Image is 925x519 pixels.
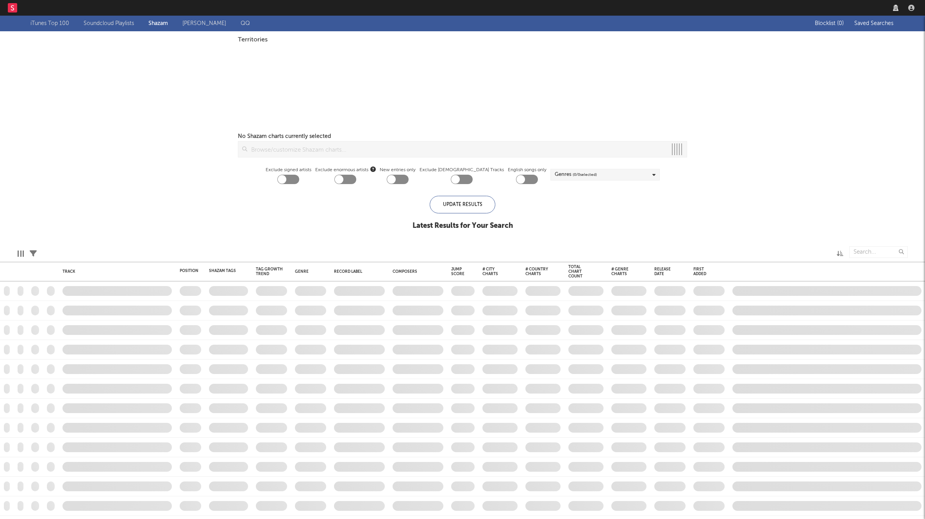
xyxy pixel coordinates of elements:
span: Blocklist [815,21,844,26]
button: Saved Searches [852,20,895,27]
span: Exclude enormous artists [315,165,376,175]
div: Edit Columns [18,242,24,265]
label: New entries only [380,165,416,175]
div: Territories [238,35,687,45]
label: English songs only [508,165,546,175]
div: Update Results [430,196,495,213]
button: Exclude enormous artists [370,165,376,173]
div: First Added [693,267,713,276]
input: Search... [849,246,908,258]
a: iTunes Top 100 [30,19,69,28]
div: Position [180,268,198,273]
div: Record Label [334,269,381,274]
a: [PERSON_NAME] [182,19,226,28]
div: Composers [393,269,439,274]
div: Jump Score [451,267,464,276]
div: # Genre Charts [611,267,635,276]
div: Genre [295,269,322,274]
div: Genres [555,170,597,179]
input: Browse/customize Shazam charts... [247,141,667,157]
label: Exclude signed artists [266,165,311,175]
div: Track [62,269,168,274]
label: Exclude [DEMOGRAPHIC_DATA] Tracks [420,165,504,175]
div: No Shazam charts currently selected [238,132,331,141]
div: Total Chart Count [568,265,592,279]
a: Soundcloud Playlists [84,19,134,28]
span: ( 0 ) [837,21,844,26]
div: Release Date [654,267,674,276]
a: QQ [241,19,250,28]
div: # City Charts [482,267,506,276]
span: Saved Searches [854,21,895,26]
div: # Country Charts [525,267,549,276]
div: Filters [30,242,37,265]
div: Tag Growth Trend [256,267,283,276]
span: ( 0 / 0 selected) [573,170,597,179]
div: Latest Results for Your Search [412,221,513,231]
div: Shazam Tags [209,268,236,273]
